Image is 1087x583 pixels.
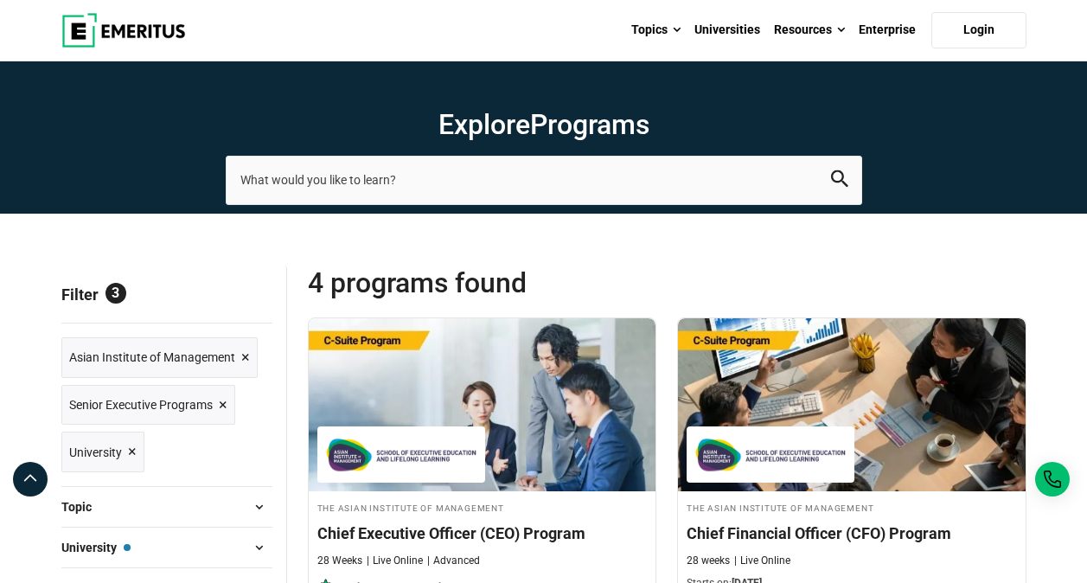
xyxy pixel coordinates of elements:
[106,283,126,304] span: 3
[309,318,656,491] img: Chief Executive Officer (CEO) Program | Online Leadership Course
[61,266,272,323] p: Filter
[69,395,213,414] span: Senior Executive Programs
[61,432,144,472] a: University ×
[695,435,846,474] img: The Asian Institute of Management
[61,535,272,561] button: University
[308,266,668,300] span: 4 Programs found
[128,439,137,464] span: ×
[317,500,648,515] h4: The Asian Institute of Management
[241,345,250,370] span: ×
[61,337,258,378] a: Asian Institute of Management ×
[317,522,648,544] h4: Chief Executive Officer (CEO) Program
[61,494,272,520] button: Topic
[69,443,122,462] span: University
[317,554,362,568] p: 28 Weeks
[678,318,1026,491] img: Chief Financial Officer (CFO) Program | Online Leadership Course
[931,12,1026,48] a: Login
[687,500,1017,515] h4: The Asian Institute of Management
[219,393,227,418] span: ×
[219,285,272,308] a: Reset all
[226,156,862,204] input: search-page
[687,522,1017,544] h4: Chief Financial Officer (CFO) Program
[530,108,649,141] span: Programs
[69,348,235,367] span: Asian Institute of Management
[326,435,476,474] img: The Asian Institute of Management
[61,385,235,426] a: Senior Executive Programs ×
[427,554,480,568] p: Advanced
[831,170,848,190] button: search
[367,554,423,568] p: Live Online
[734,554,790,568] p: Live Online
[831,175,848,191] a: search
[226,107,862,142] h1: Explore
[687,554,730,568] p: 28 weeks
[61,497,106,516] span: Topic
[61,538,131,557] span: University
